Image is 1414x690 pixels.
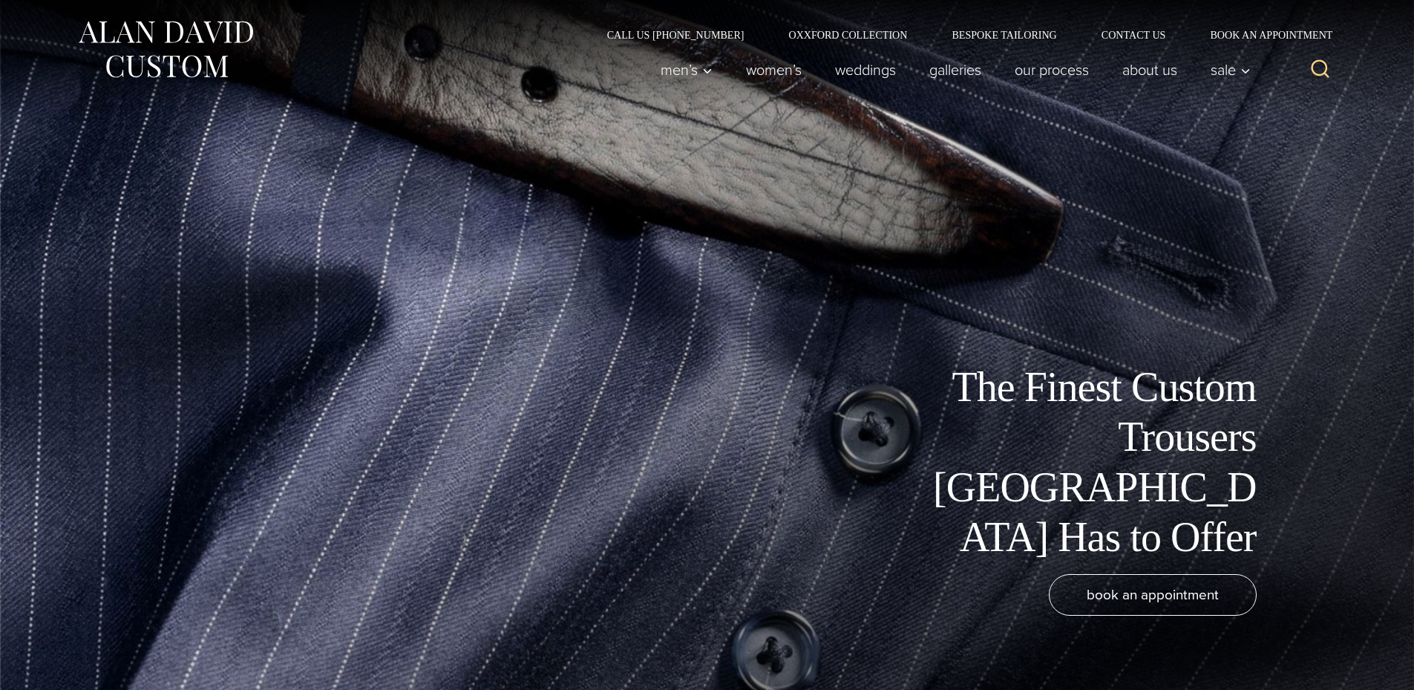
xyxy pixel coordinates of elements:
[912,55,998,85] a: Galleries
[76,16,255,82] img: Alan David Custom
[818,55,912,85] a: weddings
[1087,584,1219,605] span: book an appointment
[729,55,818,85] a: Women’s
[998,55,1105,85] a: Our Process
[929,30,1078,40] a: Bespoke Tailoring
[585,30,1338,40] nav: Secondary Navigation
[661,62,713,77] span: Men’s
[1079,30,1188,40] a: Contact Us
[1188,30,1338,40] a: Book an Appointment
[1105,55,1194,85] a: About Us
[644,55,1258,85] nav: Primary Navigation
[923,362,1257,562] h1: The Finest Custom Trousers [GEOGRAPHIC_DATA] Has to Offer
[1049,574,1257,616] a: book an appointment
[766,30,929,40] a: Oxxford Collection
[1211,62,1251,77] span: Sale
[1303,52,1338,88] button: View Search Form
[585,30,767,40] a: Call Us [PHONE_NUMBER]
